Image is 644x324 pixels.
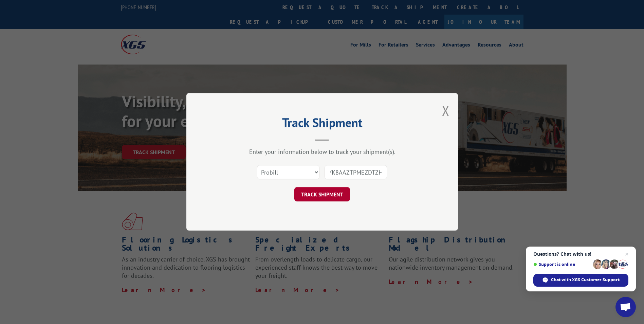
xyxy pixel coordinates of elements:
[220,118,424,131] h2: Track Shipment
[294,187,350,202] button: TRACK SHIPMENT
[533,262,590,267] span: Support is online
[325,165,387,180] input: Number(s)
[623,250,631,258] span: Close chat
[220,148,424,156] div: Enter your information below to track your shipment(s).
[442,102,449,120] button: Close modal
[615,297,636,317] div: Open chat
[533,251,628,257] span: Questions? Chat with us!
[551,277,620,283] span: Chat with XGS Customer Support
[533,274,628,287] div: Chat with XGS Customer Support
